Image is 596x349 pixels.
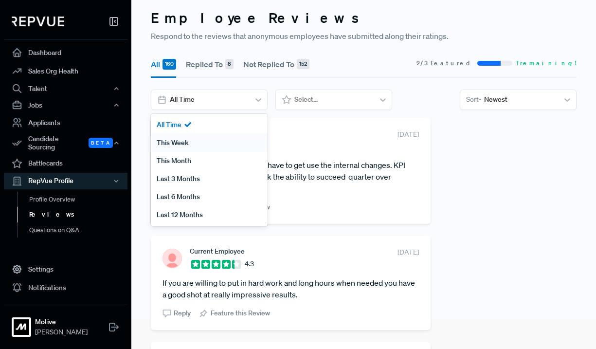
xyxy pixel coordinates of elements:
img: Motive [14,319,29,335]
div: This Month [151,152,268,170]
div: Last 12 Months [151,206,268,224]
span: Sort - [466,94,481,105]
a: Settings [4,260,127,278]
a: Profile Overview [17,192,141,207]
a: Dashboard [4,43,127,62]
a: Battlecards [4,154,127,173]
h3: Employee Reviews [151,10,577,26]
div: All Time [151,116,268,134]
span: 2 / 3 Featured [416,59,473,68]
a: MotiveMotive[PERSON_NAME] [4,305,127,341]
img: RepVue [12,17,64,26]
a: Applicants [4,113,127,132]
article: Motive is a great place but you have to get use the internal changes. KPI heavy, and they seems t... [163,159,419,194]
button: All 160 [151,51,176,78]
div: This Week [151,134,268,152]
div: Last 6 Months [151,188,268,206]
p: Respond to the reviews that anonymous employees have submitted along their ratings. [151,30,577,42]
div: 8 [225,59,234,70]
a: Notifications [4,278,127,297]
button: RepVue Profile [4,173,127,189]
span: 1 remaining! [516,59,577,68]
button: Talent [4,80,127,97]
button: Candidate Sourcing Beta [4,132,127,154]
button: Replied To 8 [186,51,234,78]
span: [DATE] [397,129,419,140]
button: Not Replied To 152 [243,51,309,78]
span: [PERSON_NAME] [35,327,88,337]
article: If you are willing to put in hard work and long hours when needed you have a good shot at really ... [163,277,419,300]
span: [DATE] [397,247,419,257]
a: Reviews [17,207,141,222]
div: Candidate Sourcing [4,132,127,154]
span: Feature this Review [211,202,270,212]
span: Reply [174,308,191,318]
div: Last 3 Months [151,170,268,188]
button: Jobs [4,97,127,113]
div: 160 [163,59,176,70]
a: Sales Org Health [4,62,127,80]
a: Questions on Q&A [17,222,141,238]
span: Feature this Review [211,308,270,318]
strong: Motive [35,317,88,327]
div: 152 [297,59,309,70]
span: Beta [89,138,113,148]
span: Current Employee [190,247,245,255]
span: 4.3 [245,259,254,269]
